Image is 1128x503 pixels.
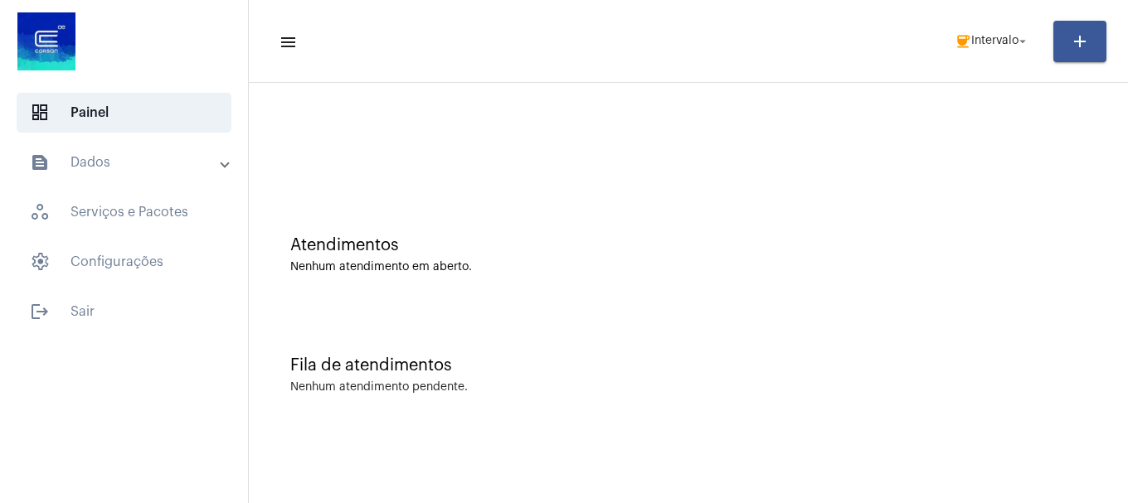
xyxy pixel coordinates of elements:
[17,192,231,232] span: Serviços e Pacotes
[13,8,80,75] img: d4669ae0-8c07-2337-4f67-34b0df7f5ae4.jpeg
[30,152,50,172] mat-icon: sidenav icon
[17,292,231,331] span: Sair
[10,143,248,182] mat-expansion-panel-header: sidenav iconDados
[17,242,231,282] span: Configurações
[290,236,1087,254] div: Atendimentos
[17,93,231,133] span: Painel
[30,302,50,322] mat-icon: sidenav icon
[290,356,1087,375] div: Fila de atendimentos
[30,152,221,172] mat-panel-title: Dados
[30,103,50,123] span: sidenav icon
[290,381,468,394] div: Nenhum atendimento pendente.
[30,252,50,272] span: sidenav icon
[30,202,50,222] span: sidenav icon
[971,36,1019,47] span: Intervalo
[290,261,1087,273] div: Nenhum atendimento em aberto.
[1070,31,1090,51] mat-icon: add
[945,25,1040,58] button: Intervalo
[955,33,971,50] mat-icon: coffee
[279,32,295,52] mat-icon: sidenav icon
[1015,34,1030,49] mat-icon: arrow_drop_down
